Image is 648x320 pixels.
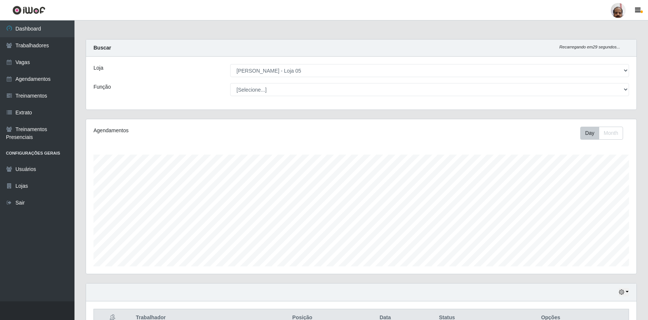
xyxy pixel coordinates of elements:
div: First group [580,127,623,140]
label: Função [93,83,111,91]
button: Day [580,127,599,140]
div: Toolbar with button groups [580,127,629,140]
i: Recarregando em 29 segundos... [559,45,620,49]
img: CoreUI Logo [12,6,45,15]
div: Agendamentos [93,127,310,134]
strong: Buscar [93,45,111,51]
label: Loja [93,64,103,72]
button: Month [599,127,623,140]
